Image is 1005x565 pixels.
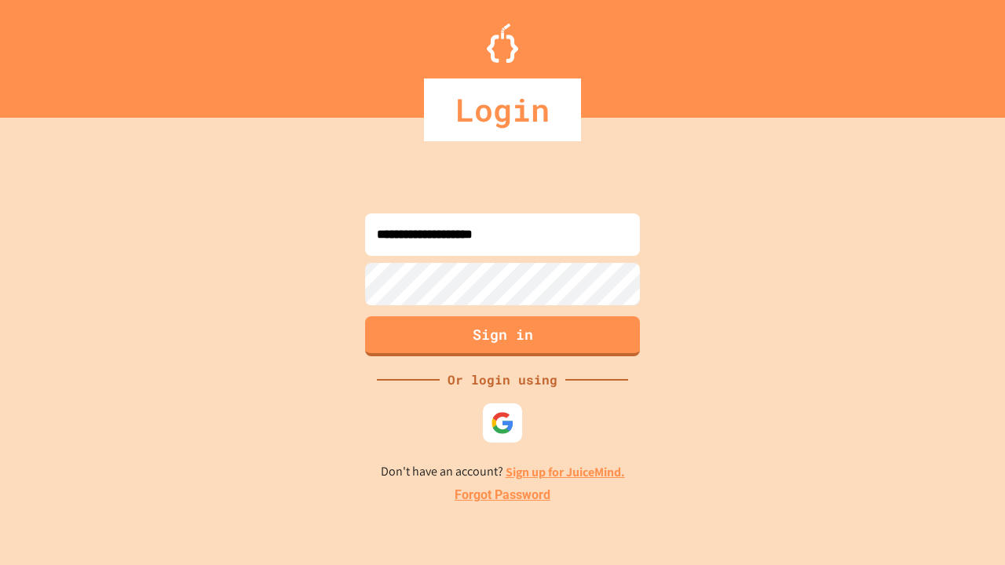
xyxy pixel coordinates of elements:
div: Or login using [440,370,565,389]
p: Don't have an account? [381,462,625,482]
img: google-icon.svg [491,411,514,435]
a: Forgot Password [455,486,550,505]
button: Sign in [365,316,640,356]
img: Logo.svg [487,24,518,63]
div: Login [424,78,581,141]
a: Sign up for JuiceMind. [506,464,625,480]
